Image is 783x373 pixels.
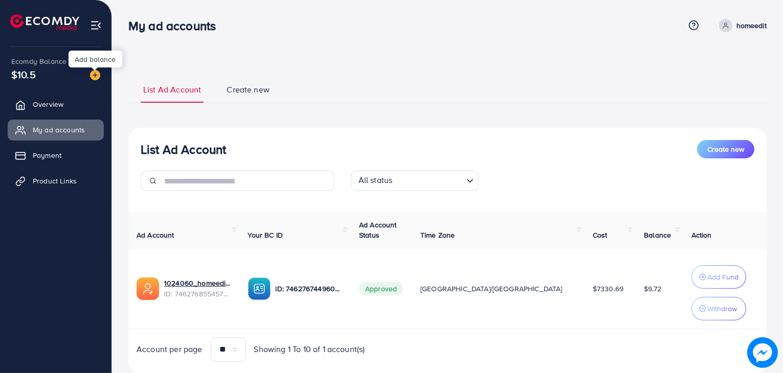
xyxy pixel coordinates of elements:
span: Showing 1 To 10 of 1 account(s) [254,343,365,355]
span: [GEOGRAPHIC_DATA]/[GEOGRAPHIC_DATA] [420,284,563,294]
a: Product Links [8,171,104,191]
h3: My ad accounts [128,18,224,33]
p: Withdraw [707,302,737,315]
button: Withdraw [691,297,746,320]
div: Search for option [351,171,479,191]
span: All status [356,172,395,189]
button: Create new [697,140,754,158]
img: image [90,70,100,80]
img: menu [90,19,102,31]
img: ic-ba-acc.ded83a64.svg [248,277,271,300]
img: ic-ads-acc.e4c84228.svg [137,277,159,300]
a: Overview [8,94,104,114]
p: ID: 7462767449604177937 [276,283,343,295]
a: homeedit [715,19,767,32]
span: Action [691,230,712,240]
span: $10.5 [11,67,36,82]
span: Ad Account [137,230,174,240]
span: ID: 7462768554572742672 [164,289,232,299]
span: Time Zone [420,230,455,240]
h3: List Ad Account [141,142,226,157]
span: Ad Account Status [359,220,397,240]
div: Add balance [69,51,122,67]
span: Ecomdy Balance [11,56,66,66]
span: My ad accounts [33,125,85,135]
a: Payment [8,145,104,166]
span: Product Links [33,176,77,186]
img: logo [10,14,79,30]
span: Cost [593,230,608,240]
input: Search for option [395,173,462,189]
a: 1024060_homeedit7_1737561213516 [164,278,232,288]
span: Balance [644,230,671,240]
span: Account per page [137,343,203,355]
div: <span class='underline'>1024060_homeedit7_1737561213516</span></br>7462768554572742672 [164,278,232,299]
img: image [747,337,778,368]
span: Your BC ID [248,230,283,240]
p: homeedit [736,19,767,32]
span: $7330.69 [593,284,623,294]
span: Payment [33,150,61,160]
span: Approved [359,282,403,295]
button: Add Fund [691,265,746,289]
span: Create new [707,144,744,154]
span: Create new [227,84,270,96]
a: My ad accounts [8,120,104,140]
span: Overview [33,99,63,109]
span: $9.72 [644,284,661,294]
p: Add Fund [707,271,739,283]
span: List Ad Account [143,84,201,96]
